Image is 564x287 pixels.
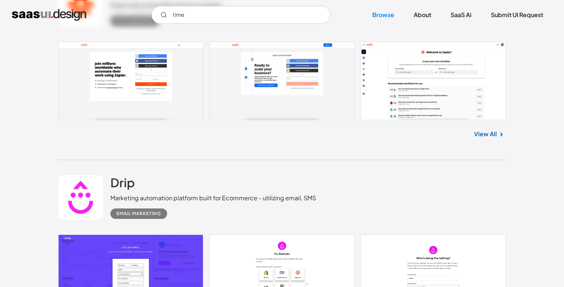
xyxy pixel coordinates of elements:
[151,6,330,24] form: Email Form
[442,7,480,23] a: SaaS Ai
[474,130,497,138] a: View All
[12,9,86,21] a: home
[110,194,316,203] div: Marketing automation platform built for Ecommerce - utilizing email, SMS
[110,175,135,190] h2: Drip
[405,7,440,23] a: About
[363,7,403,23] a: Browse
[151,6,330,24] input: Search UI designs you're looking for...
[482,7,552,23] a: Submit UI Request
[116,209,161,218] div: Email Marketing
[110,175,135,194] a: Drip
